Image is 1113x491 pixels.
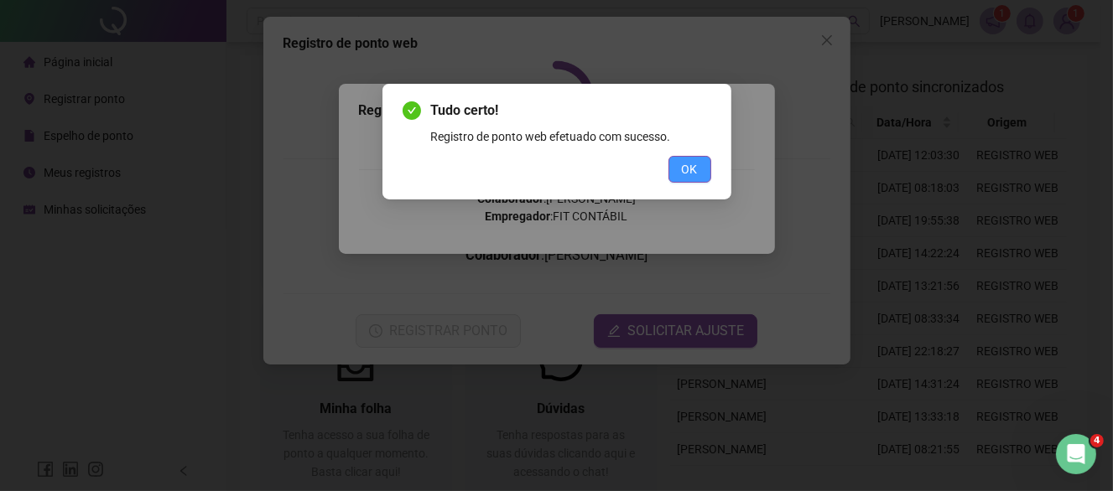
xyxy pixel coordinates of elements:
div: Registro de ponto web efetuado com sucesso. [431,127,711,146]
span: 4 [1090,434,1104,447]
iframe: Intercom live chat [1056,434,1096,474]
button: OK [668,156,711,183]
span: Tudo certo! [431,101,711,121]
span: check-circle [403,101,421,120]
span: OK [682,160,698,178]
